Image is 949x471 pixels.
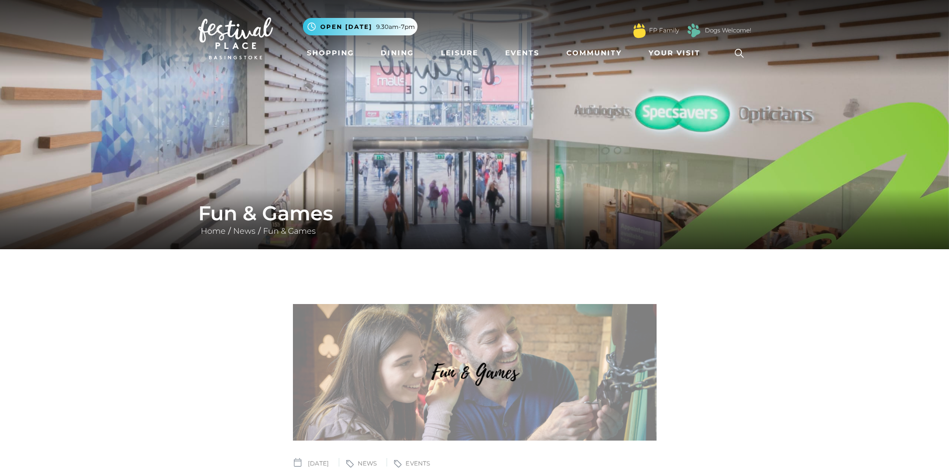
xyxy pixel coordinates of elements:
button: Open [DATE] 9.30am-7pm [303,18,417,35]
a: Events [501,44,543,62]
p: [DATE] [293,457,329,467]
span: Open [DATE] [320,22,372,31]
a: Shopping [303,44,358,62]
img: Festival Place Logo [198,17,273,59]
a: Leisure [437,44,482,62]
a: Community [562,44,626,62]
span: Your Visit [649,48,700,58]
a: FP Family [649,26,679,35]
a: Dogs Welcome! [705,26,751,35]
p: News [339,458,377,467]
a: Fun & Games [261,226,318,236]
a: Home [198,226,228,236]
h1: Fun & Games [198,201,751,225]
a: Dining [377,44,418,62]
div: / / [191,201,759,237]
a: News [231,226,258,236]
a: Your Visit [645,44,709,62]
span: 9.30am-7pm [376,22,415,31]
p: Events [387,458,430,467]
